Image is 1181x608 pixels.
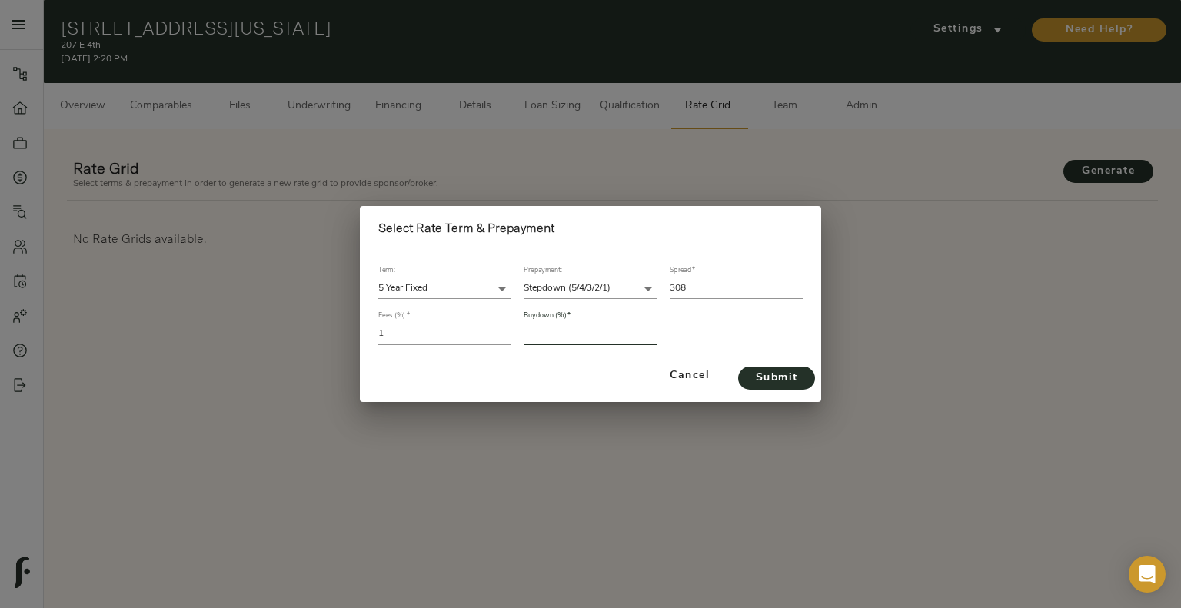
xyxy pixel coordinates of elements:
label: Prepayment: [524,267,562,274]
label: Term: [378,267,395,274]
button: Submit [738,367,815,390]
label: Fees (%) [378,313,410,320]
strong: Select Rate Term & Prepayment [378,220,554,235]
span: Submit [754,369,800,388]
label: Spread [670,267,695,274]
div: Stepdown (5/4/3/2/1) [524,278,657,299]
div: Open Intercom Messenger [1129,556,1166,593]
button: Cancel [647,357,732,396]
span: Cancel [654,367,726,386]
label: Buydown (%) [524,313,571,320]
div: 5 Year Fixed [378,278,511,299]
